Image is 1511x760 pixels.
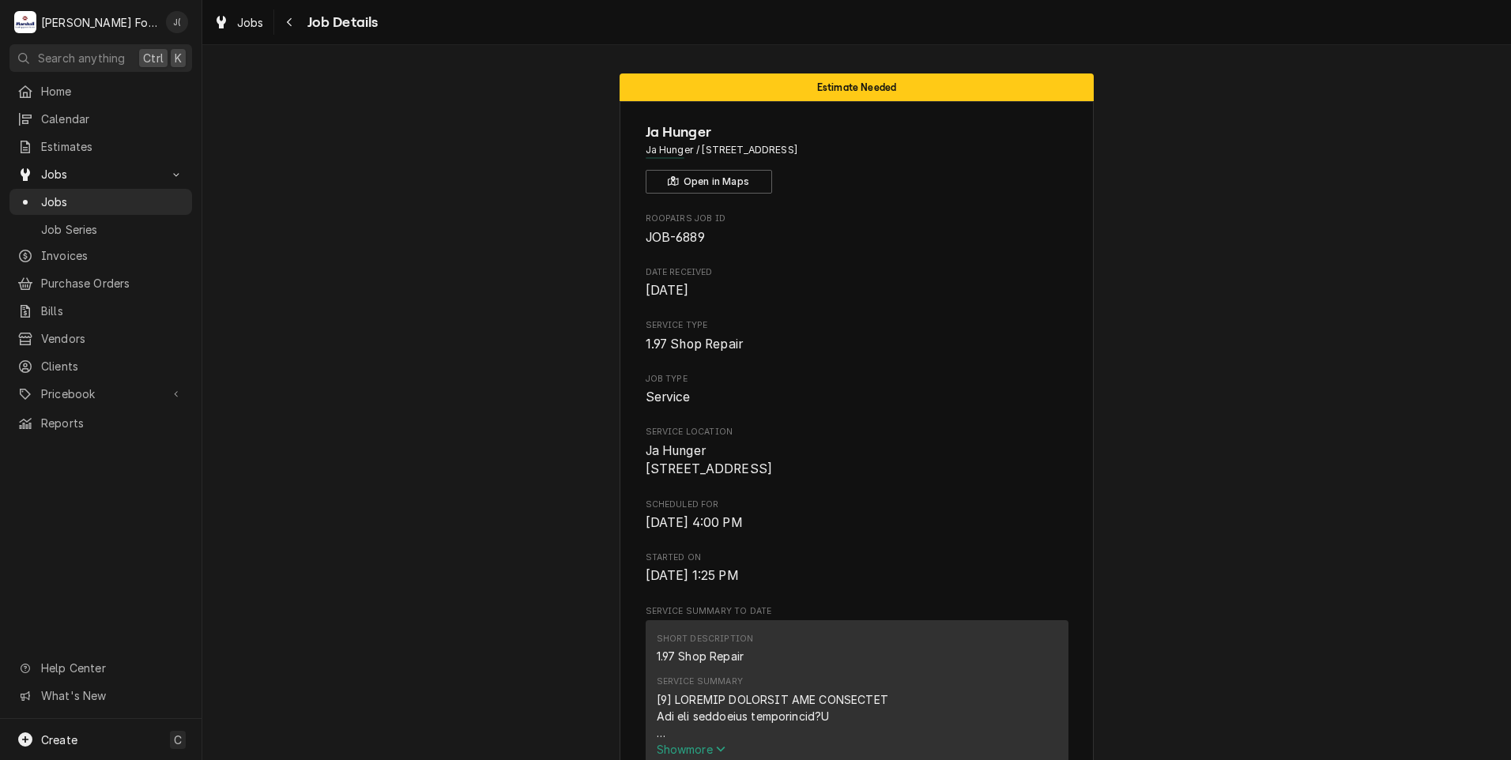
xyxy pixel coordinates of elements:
span: Estimates [41,138,184,155]
span: Bills [41,303,184,319]
span: Roopairs Job ID [646,213,1068,225]
span: Clients [41,358,184,374]
button: Search anythingCtrlK [9,44,192,72]
span: Jobs [41,166,160,182]
a: Clients [9,353,192,379]
span: Service Type [646,335,1068,354]
a: Jobs [9,189,192,215]
span: Invoices [41,247,184,264]
a: Purchase Orders [9,270,192,296]
a: Job Series [9,216,192,243]
a: Jobs [207,9,270,36]
div: Service Summary [657,675,743,688]
button: Showmore [657,741,1057,758]
span: Roopairs Job ID [646,228,1068,247]
span: Calendar [41,111,184,127]
span: Job Type [646,373,1068,386]
span: Pricebook [41,386,160,402]
span: Search anything [38,50,125,66]
div: Status [620,73,1094,101]
span: Ctrl [143,50,164,66]
span: Address [646,143,1068,157]
span: JOB-6889 [646,230,705,245]
span: Scheduled For [646,499,1068,511]
div: J( [166,11,188,33]
a: Calendar [9,106,192,132]
a: Invoices [9,243,192,269]
div: Service Type [646,319,1068,353]
span: Purchase Orders [41,275,184,292]
span: Started On [646,566,1068,585]
span: Date Received [646,281,1068,300]
div: [PERSON_NAME] Food Equipment Service [41,14,157,31]
span: [DATE] 4:00 PM [646,515,743,530]
button: Navigate back [277,9,303,35]
span: Estimate Needed [817,82,896,92]
div: 1.97 Shop Repair [657,648,744,664]
span: C [174,732,182,748]
div: Client Information [646,122,1068,194]
span: Service Location [646,442,1068,479]
div: [9] LOREMIP DOLORSIT AME CONSECTET Adi eli seddoeius temporincid?U Labo etdol mag ali enim ad min... [657,691,1057,741]
span: [DATE] 1:25 PM [646,568,739,583]
div: Date Received [646,266,1068,300]
span: Started On [646,551,1068,564]
a: Go to Help Center [9,655,192,681]
span: K [175,50,182,66]
div: Scheduled For [646,499,1068,532]
span: Jobs [41,194,184,210]
a: Go to Jobs [9,161,192,187]
span: Job Details [303,12,379,33]
div: Service Location [646,426,1068,479]
span: Service Location [646,426,1068,438]
span: Service [646,389,691,404]
button: Open in Maps [646,170,772,194]
span: Date Received [646,266,1068,279]
a: Home [9,78,192,104]
span: Job Type [646,388,1068,407]
span: Home [41,83,184,100]
div: M [14,11,36,33]
span: Show more [657,743,726,756]
div: Short Description [657,633,754,645]
span: Reports [41,415,184,431]
span: Service Type [646,319,1068,332]
span: Service Summary To Date [646,605,1068,618]
div: Job Type [646,373,1068,407]
span: Jobs [237,14,264,31]
a: Reports [9,410,192,436]
div: Marshall Food Equipment Service's Avatar [14,11,36,33]
a: Go to What's New [9,683,192,709]
span: [DATE] [646,283,689,298]
span: Create [41,733,77,747]
span: Scheduled For [646,514,1068,532]
span: Job Series [41,221,184,238]
span: Help Center [41,660,183,676]
div: Jeff Debigare (109)'s Avatar [166,11,188,33]
span: Vendors [41,330,184,347]
a: Estimates [9,134,192,160]
div: Started On [646,551,1068,585]
span: Ja Hunger [STREET_ADDRESS] [646,443,773,477]
span: Name [646,122,1068,143]
a: Go to Pricebook [9,381,192,407]
a: Bills [9,298,192,324]
a: Vendors [9,325,192,352]
div: Roopairs Job ID [646,213,1068,246]
span: 1.97 Shop Repair [646,337,744,352]
span: What's New [41,687,183,704]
